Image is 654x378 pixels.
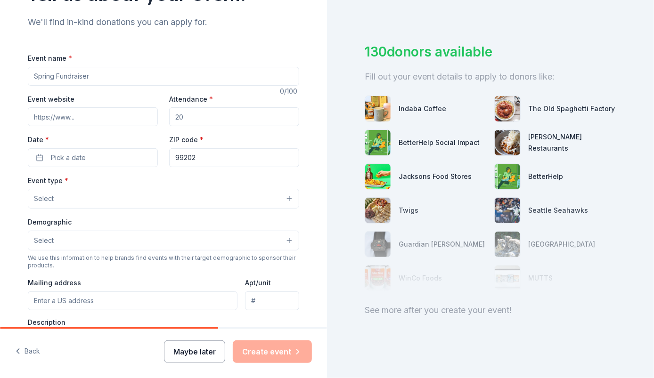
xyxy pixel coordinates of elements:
button: Pick a date [28,148,158,167]
img: photo for BetterHelp [495,164,520,189]
span: Select [34,193,54,204]
div: Indaba Coffee [399,103,446,114]
label: Mailing address [28,278,81,288]
label: ZIP code [169,135,204,145]
label: Event type [28,176,68,185]
input: 20 [169,107,299,126]
label: Attendance [169,95,213,104]
img: photo for Jacksons Food Stores [365,164,391,189]
div: Jacksons Food Stores [399,171,472,182]
input: Enter a US address [28,291,237,310]
img: photo for The Old Spaghetti Factory [495,96,520,121]
div: 0 /100 [280,86,299,97]
label: Event website [28,95,74,104]
label: Demographic [28,217,72,227]
label: Description [28,318,65,327]
img: photo for Indaba Coffee [365,96,391,121]
input: 12345 (U.S. only) [169,148,299,167]
div: BetterHelp Social Impact [399,137,480,148]
div: [PERSON_NAME] Restaurants [528,131,616,154]
button: Select [28,231,299,250]
div: We use this information to help brands find events with their target demographic to sponsor their... [28,254,299,269]
button: Select [28,189,299,209]
span: Pick a date [51,152,86,163]
div: We'll find in-kind donations you can apply for. [28,15,299,30]
span: Select [34,235,54,246]
img: photo for Ethan Stowell Restaurants [495,130,520,155]
input: Spring Fundraiser [28,67,299,86]
div: 130 donors available [365,42,616,62]
img: photo for BetterHelp Social Impact [365,130,391,155]
div: Fill out your event details to apply to donors like: [365,69,616,84]
div: The Old Spaghetti Factory [528,103,615,114]
input: https://www... [28,107,158,126]
div: See more after you create your event! [365,303,616,318]
label: Apt/unit [245,278,271,288]
button: Back [15,342,40,362]
label: Event name [28,54,72,63]
input: # [245,291,299,310]
label: Date [28,135,158,145]
button: Maybe later [164,340,225,363]
div: BetterHelp [528,171,563,182]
